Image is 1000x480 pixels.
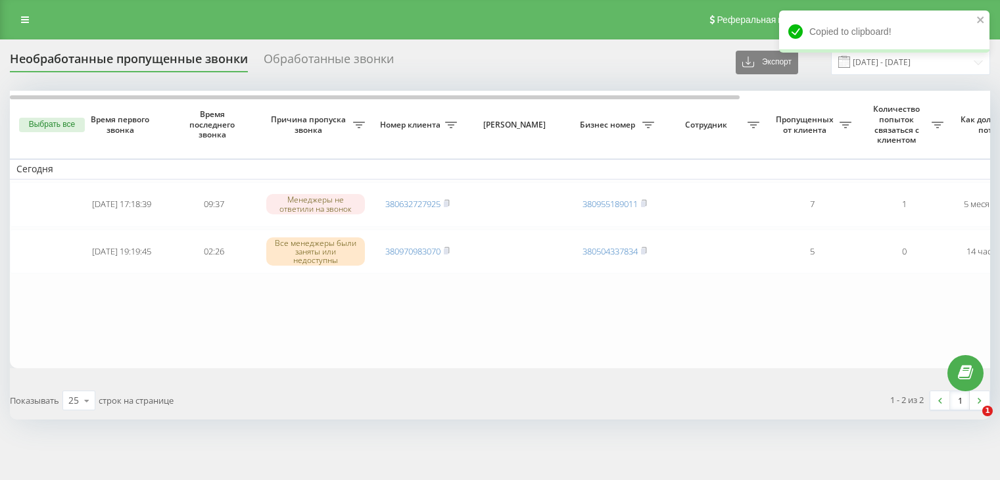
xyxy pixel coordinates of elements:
button: close [976,14,986,27]
div: Менеджеры не ответили на звонок [266,194,365,214]
a: 380955189011 [583,198,638,210]
span: Сотрудник [667,120,748,130]
span: Реферальная программа [717,14,824,25]
div: Обработанные звонки [264,52,394,72]
span: 1 [982,406,993,416]
td: 1 [858,182,950,227]
td: 7 [766,182,858,227]
span: Причина пропуска звонка [266,114,353,135]
a: 380632727925 [385,198,440,210]
a: 380970983070 [385,245,440,257]
span: Количество попыток связаться с клиентом [865,104,932,145]
iframe: Intercom live chat [955,406,987,437]
span: Время первого звонка [86,114,157,135]
button: Экспорт [736,51,798,74]
span: Время последнего звонка [178,109,249,140]
div: 25 [68,394,79,407]
div: Все менеджеры были заняты или недоступны [266,237,365,266]
td: 09:37 [168,182,260,227]
td: 02:26 [168,229,260,274]
td: 0 [858,229,950,274]
div: Copied to clipboard! [779,11,989,53]
span: Пропущенных от клиента [773,114,840,135]
td: 5 [766,229,858,274]
span: [PERSON_NAME] [475,120,558,130]
td: [DATE] 19:19:45 [76,229,168,274]
div: Необработанные пропущенные звонки [10,52,248,72]
span: Бизнес номер [575,120,642,130]
span: Показывать [10,395,59,406]
a: 1 [950,391,970,410]
span: строк на странице [99,395,174,406]
button: Выбрать все [19,118,85,132]
a: 380504337834 [583,245,638,257]
span: Номер клиента [378,120,445,130]
td: [DATE] 17:18:39 [76,182,168,227]
div: 1 - 2 из 2 [890,393,924,406]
